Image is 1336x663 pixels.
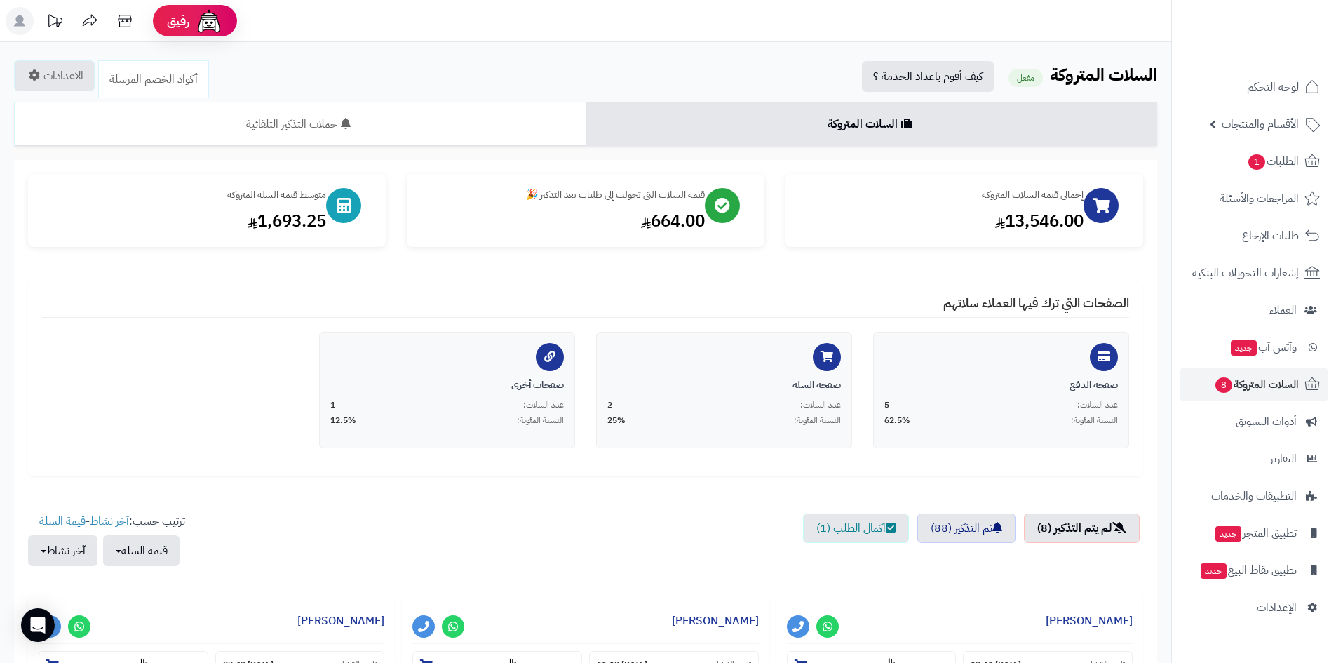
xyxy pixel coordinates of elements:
[14,60,95,91] a: الاعدادات
[1180,368,1328,401] a: السلات المتروكة8
[167,13,189,29] span: رفيق
[28,514,185,566] ul: ترتيب حسب: -
[1050,62,1157,88] b: السلات المتروكة
[330,378,564,392] div: صفحات أخرى
[1248,154,1265,170] span: 1
[1180,516,1328,550] a: تطبيق المتجرجديد
[1269,300,1297,320] span: العملاء
[799,209,1084,233] div: 13,546.00
[1180,554,1328,587] a: تطبيق نقاط البيعجديد
[98,60,209,98] a: أكواد الخصم المرسلة
[1231,340,1257,356] span: جديد
[1180,330,1328,364] a: وآتس آبجديد
[884,378,1118,392] div: صفحة الدفع
[1077,399,1118,411] span: عدد السلات:
[607,399,612,411] span: 2
[330,415,356,427] span: 12.5%
[917,514,1016,543] a: تم التذكير (88)
[1236,412,1297,431] span: أدوات التسويق
[1229,337,1297,357] span: وآتس آب
[862,61,994,92] a: كيف أقوم باعداد الخدمة ؟
[1247,152,1299,171] span: الطلبات
[607,415,626,427] span: 25%
[21,608,55,642] div: Open Intercom Messenger
[1180,591,1328,624] a: الإعدادات
[517,415,564,427] span: النسبة المئوية:
[42,296,1129,318] h4: الصفحات التي ترك فيها العملاء سلاتهم
[1071,415,1118,427] span: النسبة المئوية:
[1024,514,1140,543] a: لم يتم التذكير (8)
[799,188,1084,202] div: إجمالي قيمة السلات المتروكة
[884,399,889,411] span: 5
[1046,612,1133,629] a: [PERSON_NAME]
[586,102,1157,146] a: السلات المتروكة
[672,612,759,629] a: [PERSON_NAME]
[28,535,97,566] button: آخر نشاط
[195,7,223,35] img: ai-face.png
[421,209,705,233] div: 664.00
[1008,69,1043,87] small: مفعل
[42,209,326,233] div: 1,693.25
[1220,189,1299,208] span: المراجعات والأسئلة
[37,7,72,39] a: تحديثات المنصة
[1180,182,1328,215] a: المراجعات والأسئلة
[39,513,86,530] a: قيمة السلة
[103,535,180,566] button: قيمة السلة
[1214,523,1297,543] span: تطبيق المتجر
[884,415,910,427] span: 62.5%
[1215,526,1241,542] span: جديد
[1215,377,1232,393] span: 8
[794,415,841,427] span: النسبة المئوية:
[297,612,384,629] a: [PERSON_NAME]
[1180,442,1328,476] a: التقارير
[1247,77,1299,97] span: لوحة التحكم
[1180,219,1328,253] a: طلبات الإرجاع
[1211,486,1297,506] span: التطبيقات والخدمات
[1192,263,1299,283] span: إشعارات التحويلات البنكية
[803,514,909,543] a: اكمال الطلب (1)
[1241,38,1323,67] img: logo-2.png
[421,188,705,202] div: قيمة السلات التي تحولت إلى طلبات بعد التذكير 🎉
[1270,449,1297,469] span: التقارير
[800,399,841,411] span: عدد السلات:
[523,399,564,411] span: عدد السلات:
[42,188,326,202] div: متوسط قيمة السلة المتروكة
[1242,226,1299,246] span: طلبات الإرجاع
[1222,114,1299,134] span: الأقسام والمنتجات
[1180,405,1328,438] a: أدوات التسويق
[1214,375,1299,394] span: السلات المتروكة
[1180,256,1328,290] a: إشعارات التحويلات البنكية
[1180,293,1328,327] a: العملاء
[1201,563,1227,579] span: جديد
[607,378,841,392] div: صفحة السلة
[14,102,586,146] a: حملات التذكير التلقائية
[1257,598,1297,617] span: الإعدادات
[1180,479,1328,513] a: التطبيقات والخدمات
[90,513,129,530] a: آخر نشاط
[1180,145,1328,178] a: الطلبات1
[1199,561,1297,580] span: تطبيق نقاط البيع
[330,399,335,411] span: 1
[1180,70,1328,104] a: لوحة التحكم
